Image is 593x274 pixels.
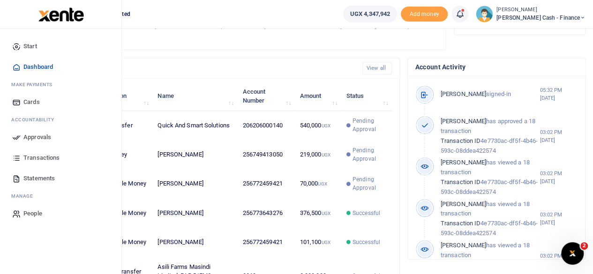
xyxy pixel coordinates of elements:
[367,23,386,30] tspan: August
[353,175,387,192] span: Pending Approval
[23,97,40,107] span: Cards
[293,23,306,30] tspan: June
[152,81,237,111] th: Name: activate to sort column ascending
[237,111,294,140] td: 206206000140
[476,6,585,22] a: profile-user [PERSON_NAME] [PERSON_NAME] Cash - Finance
[441,200,540,238] p: has viewed a 18 transaction 4e7730ac-df5f-4b46-593c-08ddea422574
[441,178,480,185] span: Transaction ID
[343,6,397,22] a: UGX 4,347,942
[294,81,341,111] th: Amount: activate to sort column ascending
[353,238,380,246] span: Successful
[441,89,540,99] p: signed-in
[8,112,114,127] li: Ac
[8,77,114,92] li: M
[353,117,387,133] span: Pending Approval
[362,62,392,74] a: View all
[318,181,327,186] small: UGX
[321,211,330,216] small: UGX
[152,199,237,228] td: [PERSON_NAME]
[16,81,53,88] span: ake Payments
[401,23,428,30] tspan: September
[441,158,540,197] p: has viewed a 18 transaction 4e7730ac-df5f-4b46-593c-08ddea422574
[8,168,114,189] a: Statements
[135,23,158,30] tspan: February
[18,116,54,123] span: countability
[476,6,493,22] img: profile-user
[540,170,578,185] small: 03:02 PM [DATE]
[496,14,585,22] span: [PERSON_NAME] Cash - Finance
[496,6,585,14] small: [PERSON_NAME]
[38,7,84,22] img: logo-large
[23,62,53,72] span: Dashboard
[353,209,380,217] span: Successful
[441,118,486,125] span: [PERSON_NAME]
[176,23,193,30] tspan: March
[152,140,237,169] td: [PERSON_NAME]
[561,242,584,265] iframe: Intercom live chat
[8,189,114,203] li: M
[441,200,486,207] span: [PERSON_NAME]
[237,81,294,111] th: Account Number: activate to sort column ascending
[321,123,330,128] small: UGX
[441,90,486,97] span: [PERSON_NAME]
[441,220,480,227] span: Transaction ID
[401,10,448,17] a: Add money
[580,242,588,250] span: 2
[152,169,237,198] td: [PERSON_NAME]
[441,159,486,166] span: [PERSON_NAME]
[540,86,578,102] small: 05:32 PM [DATE]
[294,111,341,140] td: 540,000
[23,209,42,218] span: People
[441,117,540,156] p: has approved a 18 transaction 4e7730ac-df5f-4b46-593c-08ddea422574
[321,240,330,245] small: UGX
[237,140,294,169] td: 256749413050
[8,127,114,148] a: Approvals
[401,7,448,22] span: Add money
[152,111,237,140] td: Quick And Smart Solutions
[8,92,114,112] a: Cards
[8,57,114,77] a: Dashboard
[217,23,229,30] tspan: April
[8,203,114,224] a: People
[23,42,37,51] span: Start
[540,128,578,144] small: 03:02 PM [DATE]
[350,9,390,19] span: UGX 4,347,942
[237,228,294,257] td: 256772459421
[8,148,114,168] a: Transactions
[237,199,294,228] td: 256773643276
[38,10,84,17] a: logo-small logo-large logo-large
[44,63,355,74] h4: Recent Transactions
[540,211,578,227] small: 03:02 PM [DATE]
[255,23,266,30] tspan: May
[23,174,55,183] span: Statements
[8,36,114,57] a: Start
[321,152,330,157] small: UGX
[294,169,341,198] td: 70,000
[152,228,237,257] td: [PERSON_NAME]
[23,133,51,142] span: Approvals
[353,146,387,163] span: Pending Approval
[294,228,341,257] td: 101,100
[332,23,343,30] tspan: July
[341,81,392,111] th: Status: activate to sort column ascending
[23,153,60,163] span: Transactions
[415,62,578,72] h4: Account Activity
[540,252,578,268] small: 03:02 PM [DATE]
[339,6,401,22] li: Wallet ballance
[401,7,448,22] li: Toup your wallet
[294,199,341,228] td: 376,500
[441,137,480,144] span: Transaction ID
[16,193,33,200] span: anage
[237,169,294,198] td: 256772459421
[441,242,486,249] span: [PERSON_NAME]
[294,140,341,169] td: 219,000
